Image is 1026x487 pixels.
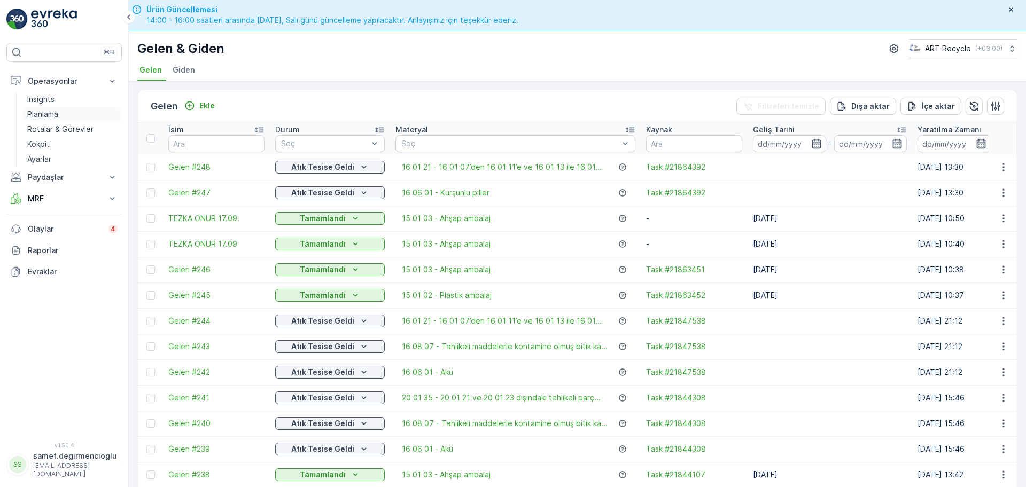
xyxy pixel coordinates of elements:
[402,162,602,172] span: 16 01 21 - 16 01 07’den 16 01 11’e ve 16 01 13 ile 16 01...
[146,188,155,197] div: Toggle Row Selected
[6,240,122,261] a: Raporlar
[402,341,608,352] a: 16 08 07 - Tehlikeli maddelerle kontamine olmuş bitik ka...
[275,238,385,250] button: Tamamlandı
[28,266,118,277] p: Evraklar
[6,218,122,240] a: Olaylar4
[291,162,354,172] p: Atık Tesise Geldi
[646,239,742,249] p: -
[6,9,28,30] img: logo
[646,316,742,326] span: Task #21847538
[173,65,195,75] span: Giden
[828,137,832,150] p: -
[646,213,742,224] p: -
[736,98,826,115] button: Filtreleri temizle
[922,101,955,112] p: İçe aktar
[28,245,118,256] p: Raporlar
[275,289,385,302] button: Tamamlandı
[168,367,265,378] a: Gelen #242
[402,264,491,275] span: 15 01 03 - Ahşap ambalaj
[281,138,368,149] p: Seç
[748,206,912,231] td: [DATE]
[402,187,489,198] a: 16 06 01 - Kurşunlu piller
[402,213,491,224] a: 15 01 03 - Ahşap ambalaj
[900,98,961,115] button: İçe aktar
[27,154,51,164] p: Ayarlar
[146,4,518,15] span: Ürün Güncellemesi
[830,98,896,115] button: Dışa aktar
[402,239,491,249] a: 15 01 03 - Ahşap ambalaj
[646,392,742,403] a: Task #21844308
[291,418,354,429] p: Atık Tesise Geldi
[168,469,265,480] a: Gelen #238
[111,225,115,233] p: 4
[402,290,492,301] span: 15 01 02 - Plastik ambalaj
[6,442,122,449] span: v 1.50.4
[646,469,742,480] a: Task #21844107
[168,341,265,352] a: Gelen #243
[168,290,265,301] span: Gelen #245
[646,290,742,301] a: Task #21863452
[168,162,265,172] span: Gelen #248
[146,394,155,402] div: Toggle Row Selected
[291,316,354,326] p: Atık Tesise Geldi
[6,261,122,282] a: Evraklar
[275,263,385,276] button: Tamamlandı
[402,316,602,326] span: 16 01 21 - 16 01 07’den 16 01 11’e ve 16 01 13 ile 16 01...
[23,137,122,152] a: Kokpit
[300,290,346,301] p: Tamamlandı
[748,257,912,282] td: [DATE]
[168,187,265,198] a: Gelen #247
[395,124,428,135] p: Materyal
[402,444,453,454] span: 16 06 01 - Akü
[402,367,453,378] a: 16 06 01 - Akü
[168,239,265,249] a: TEZKA ONUR 17.09
[6,70,122,92] button: Operasyonlar
[146,445,155,453] div: Toggle Row Selected
[646,341,742,352] span: Task #21847538
[168,135,265,152] input: Ara
[401,138,619,149] p: Seç
[275,186,385,199] button: Atık Tesise Geldi
[646,367,742,378] a: Task #21847538
[402,418,608,429] a: 16 08 07 - Tehlikeli maddelerle kontamine olmuş bitik ka...
[146,419,155,428] div: Toggle Row Selected
[180,99,219,112] button: Ekle
[975,44,1002,53] p: ( +03:00 )
[168,264,265,275] span: Gelen #246
[168,418,265,429] a: Gelen #240
[275,315,385,327] button: Atık Tesise Geldi
[275,468,385,481] button: Tamamlandı
[199,100,215,111] p: Ekle
[27,94,55,105] p: Insights
[646,444,742,454] span: Task #21844308
[33,461,117,478] p: [EMAIL_ADDRESS][DOMAIN_NAME]
[275,161,385,174] button: Atık Tesise Geldi
[146,368,155,376] div: Toggle Row Selected
[748,231,912,257] td: [DATE]
[402,469,491,480] a: 15 01 03 - Ahşap ambalaj
[168,444,265,454] a: Gelen #239
[909,39,1017,58] button: ART Recycle(+03:00)
[300,469,346,480] p: Tamamlandı
[27,109,58,120] p: Planlama
[33,451,117,461] p: samet.degirmencioglu
[104,48,114,57] p: ⌘B
[646,264,742,275] a: Task #21863451
[168,124,184,135] p: İsim
[402,392,601,403] a: 20 01 35 - 20 01 21 ve 20 01 23 dışındaki tehlikeli parç...
[291,367,354,378] p: Atık Tesise Geldi
[275,391,385,404] button: Atık Tesise Geldi
[146,15,518,26] span: 14:00 - 16:00 saatleri arasında [DATE], Salı günü güncelleme yapılacaktır. Anlayışınız için teşek...
[168,213,265,224] a: TEZKA ONUR 17.09.
[275,366,385,379] button: Atık Tesise Geldi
